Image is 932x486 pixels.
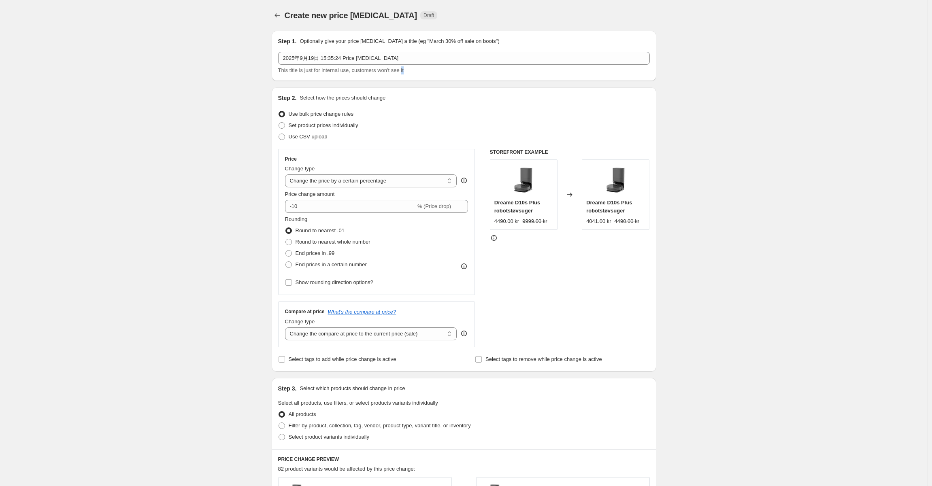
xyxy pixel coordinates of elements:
span: Change type [285,166,315,172]
span: This title is just for internal use, customers won't see it [278,67,404,73]
h2: Step 2. [278,94,297,102]
img: b978b4218906600ee3bcbc6816baf761_1024x1024_bd0c559b-8420-41fa-a915-340d1965ab3f_80x.webp [507,164,540,196]
span: Draft [423,12,434,19]
h6: PRICE CHANGE PREVIEW [278,456,650,463]
span: End prices in a certain number [296,261,367,267]
span: Select tags to add while price change is active [289,356,396,362]
span: Set product prices individually [289,122,358,128]
div: 4041.00 kr [586,217,611,225]
input: 30% off holiday sale [278,52,650,65]
span: Select tags to remove while price change is active [485,356,602,362]
span: Filter by product, collection, tag, vendor, product type, variant title, or inventory [289,422,471,429]
span: Round to nearest .01 [296,227,345,233]
h3: Compare at price [285,308,325,315]
span: 82 product variants would be affected by this price change: [278,466,415,472]
span: Select product variants individually [289,434,369,440]
button: Price change jobs [272,10,283,21]
div: 4490.00 kr [494,217,519,225]
p: Select how the prices should change [300,94,385,102]
input: -15 [285,200,416,213]
img: b978b4218906600ee3bcbc6816baf761_1024x1024_bd0c559b-8420-41fa-a915-340d1965ab3f_80x.webp [600,164,632,196]
h3: Price [285,156,297,162]
h6: STOREFRONT EXAMPLE [490,149,650,155]
span: End prices in .99 [296,250,335,256]
p: Select which products should change in price [300,384,405,393]
span: Create new price [MEDICAL_DATA] [285,11,417,20]
span: Use CSV upload [289,134,328,140]
span: Dreame D10s Plus robotstøvsuger [586,199,632,214]
span: Rounding [285,216,308,222]
span: Round to nearest whole number [296,239,370,245]
strike: 9999.00 kr [522,217,547,225]
span: % (Price drop) [417,203,451,209]
span: Show rounding direction options? [296,279,373,285]
h2: Step 3. [278,384,297,393]
span: Use bulk price change rules [289,111,353,117]
p: Optionally give your price [MEDICAL_DATA] a title (eg "March 30% off sale on boots") [300,37,499,45]
span: Select all products, use filters, or select products variants individually [278,400,438,406]
span: Dreame D10s Plus robotstøvsuger [494,199,540,214]
span: Price change amount [285,191,335,197]
div: help [460,329,468,337]
span: All products [289,411,316,417]
strike: 4490.00 kr [615,217,639,225]
h2: Step 1. [278,37,297,45]
span: Change type [285,318,315,325]
div: help [460,176,468,185]
button: What's the compare at price? [328,309,396,315]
